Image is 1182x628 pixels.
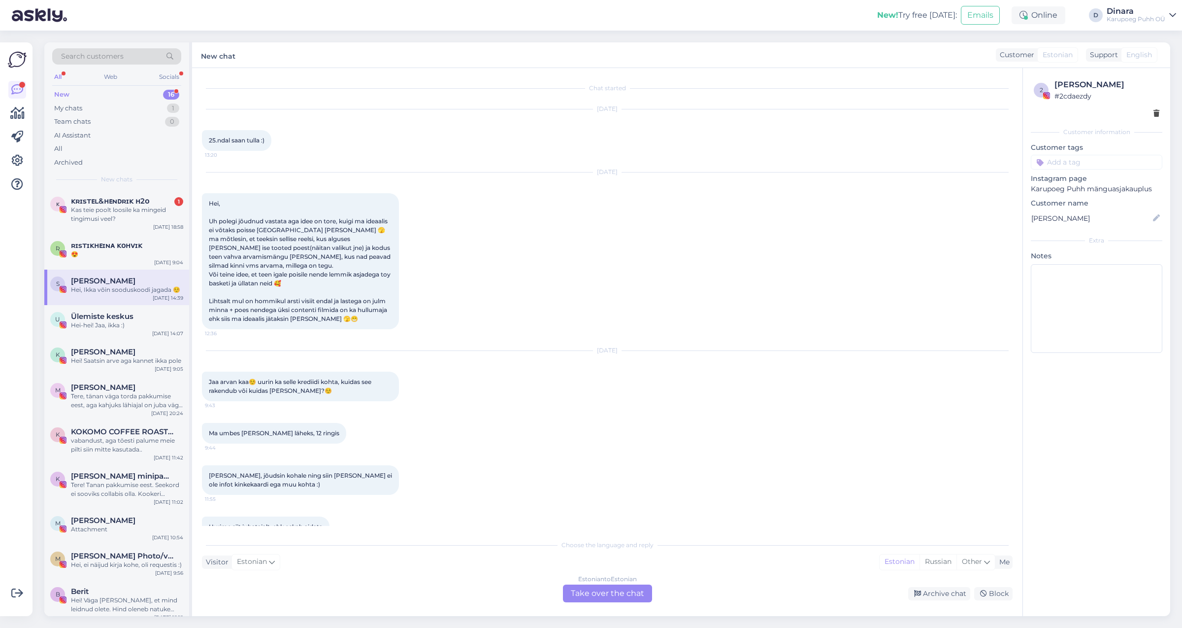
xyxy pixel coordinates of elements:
[155,365,183,373] div: [DATE] 9:05
[1031,155,1162,170] input: Add a tag
[202,105,1013,113] div: [DATE]
[71,560,183,569] div: Hei, ei näijud kirja kohe, oli requestis :)
[205,402,242,409] span: 9:43
[152,330,183,337] div: [DATE] 14:07
[71,348,135,356] span: Kristin Kerro
[71,206,183,223] div: Kas teie poolt loosile ka mingeid tingimusi veel?
[209,200,392,322] span: Hei, Uh polegi jõudnud vastata aga idee on tore, kuigi ma ideaalis ei võtaks poisse [GEOGRAPHIC_D...
[1086,50,1118,60] div: Support
[1054,79,1159,91] div: [PERSON_NAME]
[52,70,64,83] div: All
[1031,128,1162,137] div: Customer information
[1031,198,1162,209] p: Customer name
[54,144,63,154] div: All
[1031,251,1162,261] p: Notes
[71,277,135,285] span: Sigrid
[56,351,60,358] span: K
[71,587,89,596] span: Berit
[71,596,183,614] div: Hei! Väga [PERSON_NAME], et mind leidnud olete. Hind oleneb natuke sisust (kas koos lastega v ilm...
[55,386,61,394] span: M
[56,200,60,208] span: ᴋ
[154,454,183,461] div: [DATE] 11:42
[202,541,1013,550] div: Choose the language and reply
[209,378,373,394] span: Jaa arvan kaa☺️ uurin ka selle krediidi kohta, kuidas see rakendub või kuidas [PERSON_NAME]?☺️
[71,472,173,481] span: Kooker minipannkoogid
[1012,6,1065,24] div: Online
[153,294,183,302] div: [DATE] 14:39
[202,557,229,567] div: Visitor
[163,90,179,100] div: 16
[56,591,60,598] span: B
[167,104,179,113] div: 1
[1031,184,1162,194] p: Karupoeg Puhh mänguasjakauplus
[54,131,91,140] div: AI Assistant
[71,197,149,206] span: ᴋʀɪsᴛᴇʟ&ʜᴇɴᴅʀɪᴋ ʜ2ᴏ
[209,472,394,488] span: [PERSON_NAME], jõudsin kohale ning siin [PERSON_NAME] ei ole infot kinkekaardi ega muu kohta :)
[1107,7,1176,23] a: DinaraKarupoeg Puhh OÜ
[1107,15,1165,23] div: Karupoeg Puhh OÜ
[55,315,60,323] span: U
[919,555,956,569] div: Russian
[71,427,173,436] span: KOKOMO COFFEE ROASTERS
[71,241,142,250] span: ʀɪsᴛɪᴋʜᴇɪɴᴀ ᴋᴏʜᴠɪᴋ
[71,516,135,525] span: Marjen Võsujalg
[56,244,60,252] span: ʀ
[71,436,183,454] div: vabandust, aga tõesti palume meie pilti siin mitte kasutada..
[1126,50,1152,60] span: English
[61,51,124,62] span: Search customers
[71,285,183,294] div: Hei, Ikka võin sooduskoodi jagada ☺️
[71,250,183,259] div: 😍
[153,223,183,231] div: [DATE] 18:58
[56,475,60,483] span: K
[209,429,339,437] span: Ma umbes [PERSON_NAME] läheks, 12 ringis
[961,6,1000,25] button: Emails
[205,151,242,159] span: 13:20
[154,614,183,621] div: [DATE] 19:19
[102,70,119,83] div: Web
[71,525,183,534] div: Attachment
[56,280,60,287] span: S
[71,481,183,498] div: Tere! Tanan pakkumise eest. Seekord ei sooviks collabis olla. Kookeri pannkoogid ei ole ka animat...
[71,321,183,330] div: Hei-hei! Jaa, ikka :)
[71,356,183,365] div: Hei! Saatsin arve aga kannet ikka pole
[54,117,91,127] div: Team chats
[8,50,27,69] img: Askly Logo
[209,137,264,144] span: 25.ndal saan tulla :)
[237,557,267,567] span: Estonian
[1031,236,1162,245] div: Extra
[880,555,919,569] div: Estonian
[209,523,323,530] span: Uurime siit juhatajalt, ehk oskab aidata
[995,557,1010,567] div: Me
[1043,50,1073,60] span: Estonian
[962,557,982,566] span: Other
[877,10,898,20] b: New!
[54,90,69,100] div: New
[205,444,242,452] span: 9:44
[877,9,957,21] div: Try free [DATE]:
[1107,7,1165,15] div: Dinara
[1031,142,1162,153] p: Customer tags
[201,48,235,62] label: New chat
[56,431,60,438] span: K
[202,84,1013,93] div: Chat started
[71,392,183,410] div: Tere, tänan väga torda pakkumise eest, aga kahjuks lähiajal on juba väga palju koostöid tulemas j...
[1031,213,1151,224] input: Add name
[151,410,183,417] div: [DATE] 20:24
[563,585,652,602] div: Take over the chat
[54,158,83,168] div: Archived
[202,346,1013,355] div: [DATE]
[1040,86,1043,94] span: 2
[101,175,132,184] span: New chats
[1031,174,1162,184] p: Instagram page
[152,534,183,541] div: [DATE] 10:54
[71,552,173,560] span: Magnus Heinmets Photo/video
[908,587,970,600] div: Archive chat
[205,330,242,337] span: 12:36
[174,197,183,206] div: 1
[578,575,637,584] div: Estonian to Estonian
[55,555,61,562] span: M
[157,70,181,83] div: Socials
[205,495,242,503] span: 11:55
[71,312,133,321] span: Ülemiste keskus
[996,50,1034,60] div: Customer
